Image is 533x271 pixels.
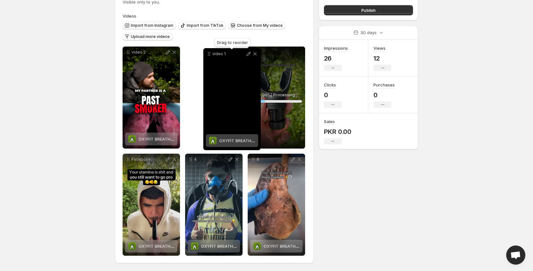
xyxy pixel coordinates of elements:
[237,23,283,28] span: Choose from My videos
[185,154,243,256] div: 4OXYFIT BREATH TRAINER - CARDIO EDITIONOXYFIT BREATH TRAINER - CARDIO EDITION
[131,23,173,28] span: Import from Instagram
[373,91,395,99] p: 0
[361,7,376,13] span: Publish
[324,82,336,88] h3: Clicks
[229,22,285,29] button: Choose from My videos
[123,47,180,149] div: video 2OXYFIT BREATH TRAINER - CARDIO EDITIONOXYFIT BREATH TRAINER - CARDIO EDITION
[250,49,303,54] p: 9
[324,45,348,51] h3: Impressions
[139,244,226,249] span: OXYFIT BREATH TRAINER - CARDIO EDITION
[128,135,136,143] img: OXYFIT BREATH TRAINER - CARDIO EDITION
[131,157,165,162] p: Facebook
[248,47,305,149] div: 9(28.00%) Processing...28%
[264,244,351,249] span: OXYFIT BREATH TRAINER - CARDIO EDITION
[123,22,176,29] button: Import from Instagram
[253,242,261,250] img: OXYFIT BREATH TRAINER - CARDIO EDITION
[257,157,290,162] p: 8
[209,137,217,144] img: OXYFIT BREATH TRAINER - CARDIO EDITION
[178,22,226,29] button: Import from TikTok
[139,136,226,142] span: OXYFIT BREATH TRAINER - CARDIO EDITION
[373,55,391,62] p: 12
[131,34,170,39] span: Upload more videos
[131,50,165,55] p: video 2
[324,128,351,135] p: PKR 0.00
[219,138,307,143] span: OXYFIT BREATH TRAINER - CARDIO EDITION
[128,242,136,250] img: OXYFIT BREATH TRAINER - CARDIO EDITION
[212,51,245,56] p: video 1
[123,154,180,256] div: FacebookOXYFIT BREATH TRAINER - CARDIO EDITIONOXYFIT BREATH TRAINER - CARDIO EDITION
[187,23,223,28] span: Import from TikTok
[123,13,136,18] span: Videos
[201,244,289,249] span: OXYFIT BREATH TRAINER - CARDIO EDITION
[360,29,377,36] p: 30 days
[191,242,199,250] img: OXYFIT BREATH TRAINER - CARDIO EDITION
[324,91,342,99] p: 0
[324,55,348,62] p: 26
[203,48,261,150] div: video 1OXYFIT BREATH TRAINER - CARDIO EDITIONOXYFIT BREATH TRAINER - CARDIO EDITION
[324,118,335,125] h3: Sales
[123,33,172,40] button: Upload more videos
[194,157,227,162] p: 4
[324,5,413,15] button: Publish
[373,82,395,88] h3: Purchases
[373,45,386,51] h3: Views
[506,245,525,265] a: Open chat
[248,154,305,256] div: 8OXYFIT BREATH TRAINER - CARDIO EDITIONOXYFIT BREATH TRAINER - CARDIO EDITION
